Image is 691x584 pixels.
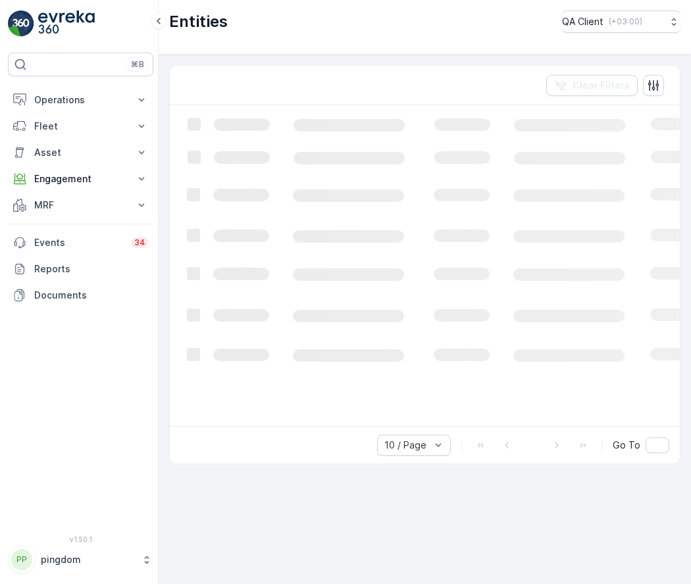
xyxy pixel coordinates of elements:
span: Go To [613,439,640,452]
p: ⌘B [131,59,144,70]
button: QA Client(+03:00) [562,11,680,33]
img: logo_light-DOdMpM7g.png [38,11,95,37]
div: PP [11,549,32,570]
p: Reports [34,262,148,276]
p: Engagement [34,172,127,185]
p: Asset [34,146,127,159]
button: Operations [8,87,153,113]
span: v 1.50.1 [8,535,153,543]
p: Fleet [34,120,127,133]
img: logo [8,11,34,37]
p: Events [34,236,124,249]
p: MRF [34,199,127,212]
p: Clear Filters [573,79,630,92]
p: Documents [34,289,148,302]
a: Documents [8,282,153,308]
a: Events34 [8,230,153,256]
a: Reports [8,256,153,282]
button: MRF [8,192,153,218]
button: Asset [8,139,153,166]
button: Engagement [8,166,153,192]
p: pingdom [41,553,135,566]
p: Operations [34,93,127,107]
p: Entities [169,11,228,32]
button: Clear Filters [546,75,638,96]
p: 34 [134,237,145,248]
p: ( +03:00 ) [609,16,642,27]
button: PPpingdom [8,546,153,573]
p: QA Client [562,15,603,28]
button: Fleet [8,113,153,139]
